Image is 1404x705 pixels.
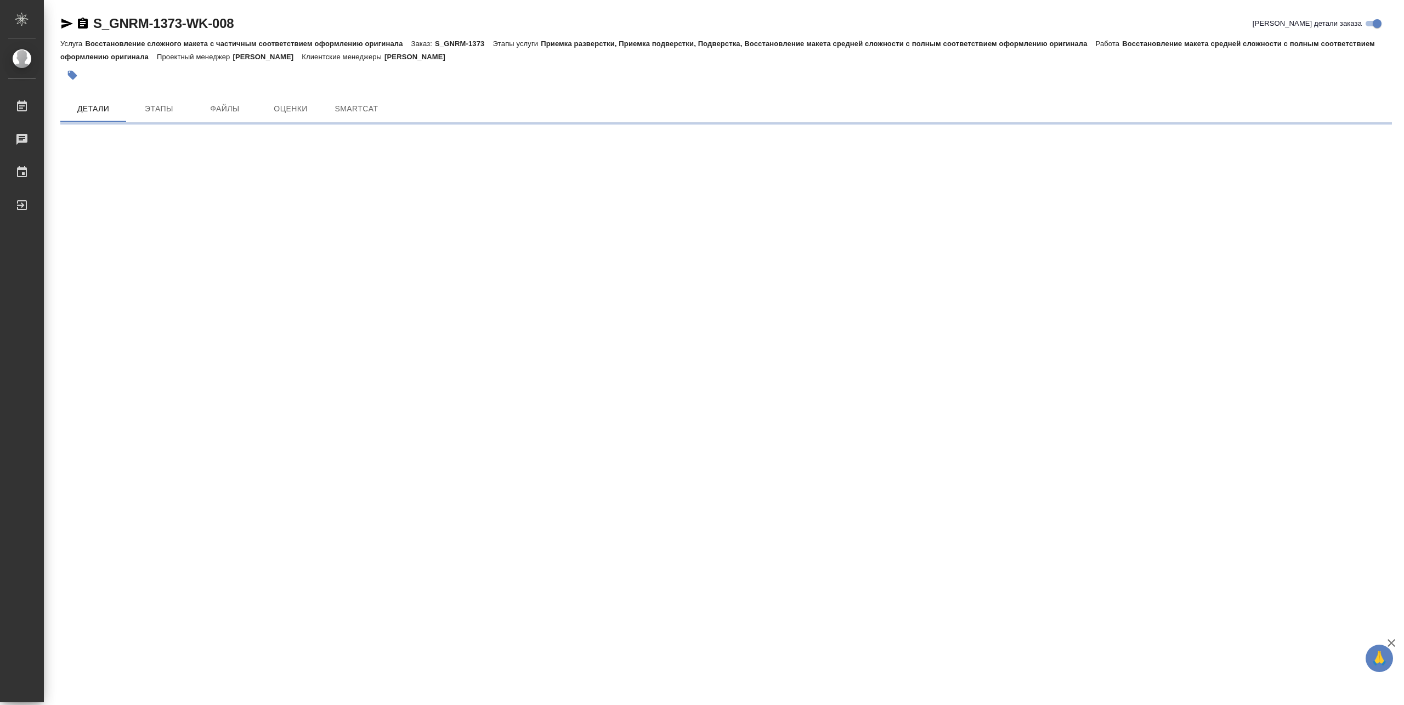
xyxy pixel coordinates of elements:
[302,53,384,61] p: Клиентские менеджеры
[60,40,85,48] p: Услуга
[157,53,233,61] p: Проектный менеджер
[1366,645,1393,672] button: 🙏
[492,40,541,48] p: Этапы услуги
[1370,647,1389,670] span: 🙏
[1096,40,1123,48] p: Работа
[411,40,435,48] p: Заказ:
[264,102,317,116] span: Оценки
[60,63,84,87] button: Добавить тэг
[435,40,492,48] p: S_GNRM-1373
[60,17,73,30] button: Скопировать ссылку для ЯМессенджера
[133,102,185,116] span: Этапы
[93,16,234,31] a: S_GNRM-1373-WK-008
[1253,18,1362,29] span: [PERSON_NAME] детали заказа
[541,40,1095,48] p: Приемка разверстки, Приемка подверстки, Подверстка, Восстановление макета средней сложности с пол...
[67,102,120,116] span: Детали
[76,17,89,30] button: Скопировать ссылку
[233,53,302,61] p: [PERSON_NAME]
[384,53,454,61] p: [PERSON_NAME]
[330,102,383,116] span: SmartCat
[85,40,411,48] p: Восстановление сложного макета с частичным соответствием оформлению оригинала
[199,102,251,116] span: Файлы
